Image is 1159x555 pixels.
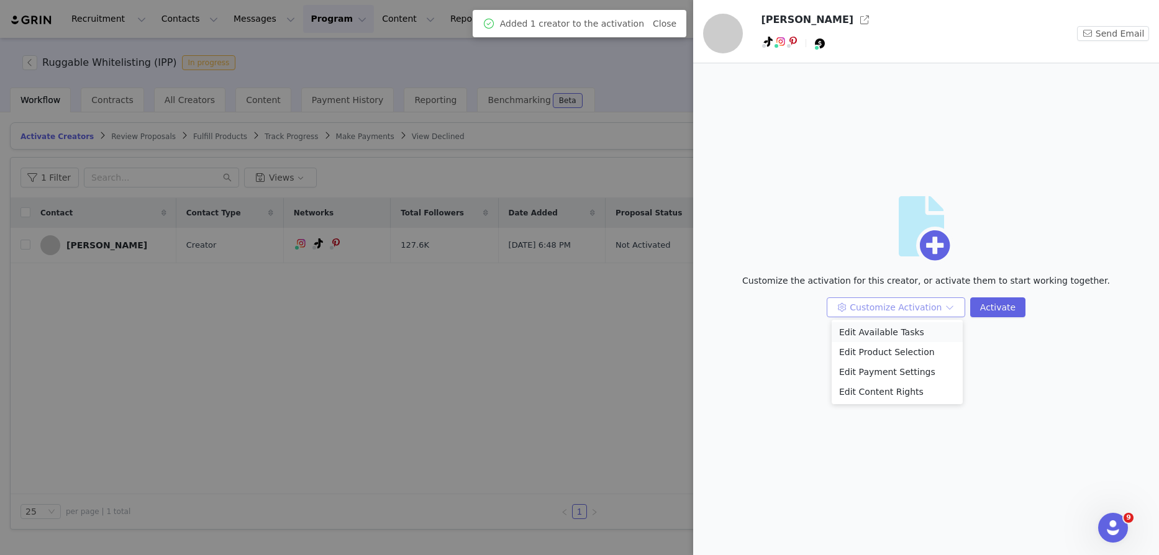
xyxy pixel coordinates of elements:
li: Edit Content Rights [832,382,963,402]
iframe: Intercom live chat [1098,513,1128,543]
li: Edit Product Selection [832,342,963,362]
button: Activate [970,297,1025,317]
button: Customize Activation [827,297,965,317]
li: Edit Available Tasks [832,322,963,342]
span: 9 [1124,513,1134,523]
h3: [PERSON_NAME] [761,12,853,27]
p: Customize the activation for this creator, or activate them to start working together. [742,274,1110,287]
li: Edit Payment Settings [832,362,963,382]
a: Close [653,19,676,29]
span: Added 1 creator to the activation [500,17,644,30]
img: instagram.svg [776,37,786,47]
button: Send Email [1077,26,1149,41]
